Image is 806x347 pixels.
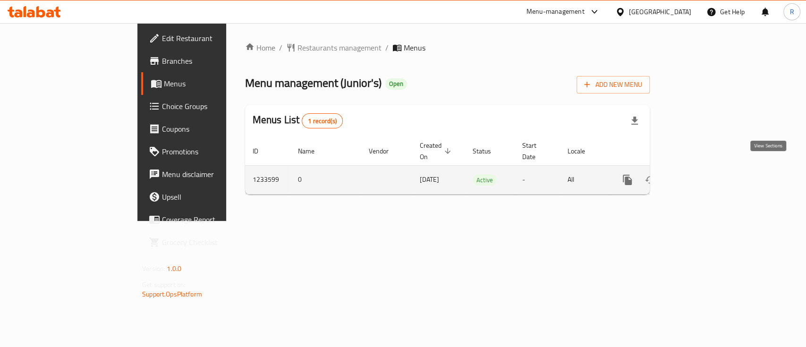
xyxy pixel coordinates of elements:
a: Upsell [141,186,272,208]
span: Get support on: [142,279,186,291]
a: Choice Groups [141,95,272,118]
span: Version: [142,262,165,275]
span: Promotions [162,146,264,157]
span: ID [253,145,271,157]
a: Coupons [141,118,272,140]
div: [GEOGRAPHIC_DATA] [629,7,691,17]
th: Actions [609,137,714,166]
span: Add New Menu [584,79,642,91]
span: Menu management ( Junior's ) [245,72,382,93]
div: Open [385,78,407,90]
div: Menu-management [526,6,585,17]
div: Total records count [302,113,343,128]
a: Restaurants management [286,42,382,53]
li: / [385,42,389,53]
span: Open [385,80,407,88]
span: Restaurants management [297,42,382,53]
a: Grocery Checklist [141,231,272,254]
td: All [560,165,609,194]
a: Menu disclaimer [141,163,272,186]
span: Start Date [522,140,549,162]
li: / [279,42,282,53]
a: Menus [141,72,272,95]
span: Active [473,175,497,186]
span: Grocery Checklist [162,237,264,248]
span: Coverage Report [162,214,264,225]
span: Status [473,145,503,157]
a: Branches [141,50,272,72]
div: Export file [623,110,646,132]
span: Locale [568,145,597,157]
span: Branches [162,55,264,67]
button: Add New Menu [577,76,650,93]
h2: Menus List [253,113,343,128]
button: Change Status [639,169,662,191]
span: Vendor [369,145,401,157]
span: [DATE] [420,173,439,186]
span: Created On [420,140,454,162]
span: Edit Restaurant [162,33,264,44]
td: - [515,165,560,194]
a: Promotions [141,140,272,163]
td: 0 [290,165,361,194]
span: 1 record(s) [302,117,342,126]
a: Support.OpsPlatform [142,288,202,300]
a: Coverage Report [141,208,272,231]
span: Menu disclaimer [162,169,264,180]
table: enhanced table [245,137,714,195]
div: Active [473,174,497,186]
button: more [616,169,639,191]
span: Name [298,145,327,157]
a: Edit Restaurant [141,27,272,50]
nav: breadcrumb [245,42,650,53]
span: Coupons [162,123,264,135]
span: Choice Groups [162,101,264,112]
span: R [789,7,794,17]
span: Menus [164,78,264,89]
span: 1.0.0 [167,262,181,275]
span: Menus [404,42,425,53]
span: Upsell [162,191,264,203]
